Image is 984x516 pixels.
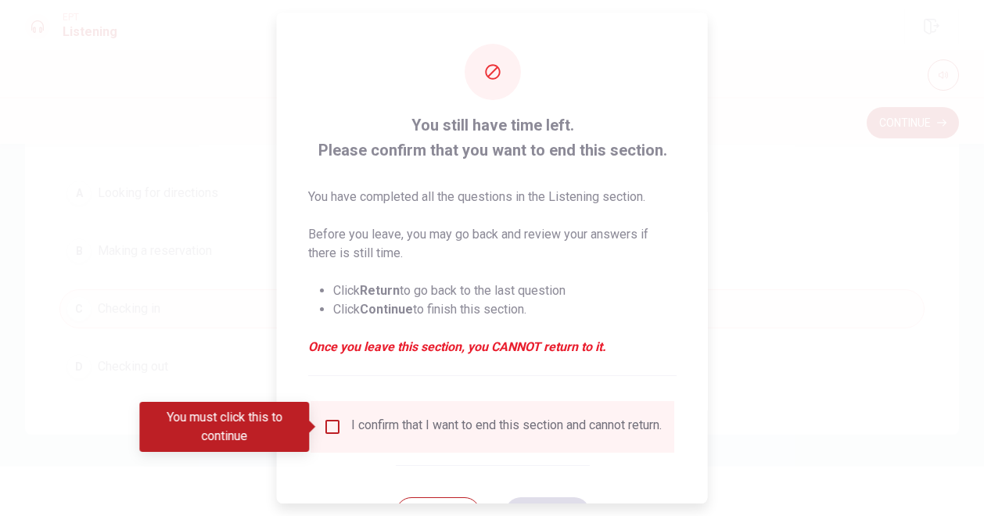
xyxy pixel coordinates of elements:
strong: Continue [360,302,413,317]
div: I confirm that I want to end this section and cannot return. [351,417,662,436]
em: Once you leave this section, you CANNOT return to it. [308,338,677,357]
span: You still have time left. Please confirm that you want to end this section. [308,113,677,163]
div: You must click this to continue [139,402,309,452]
p: Before you leave, you may go back and review your answers if there is still time. [308,225,677,263]
p: You have completed all the questions in the Listening section. [308,188,677,206]
li: Click to finish this section. [333,300,677,319]
strong: Return [360,283,400,298]
li: Click to go back to the last question [333,281,677,300]
span: You must click this to continue [323,417,342,436]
